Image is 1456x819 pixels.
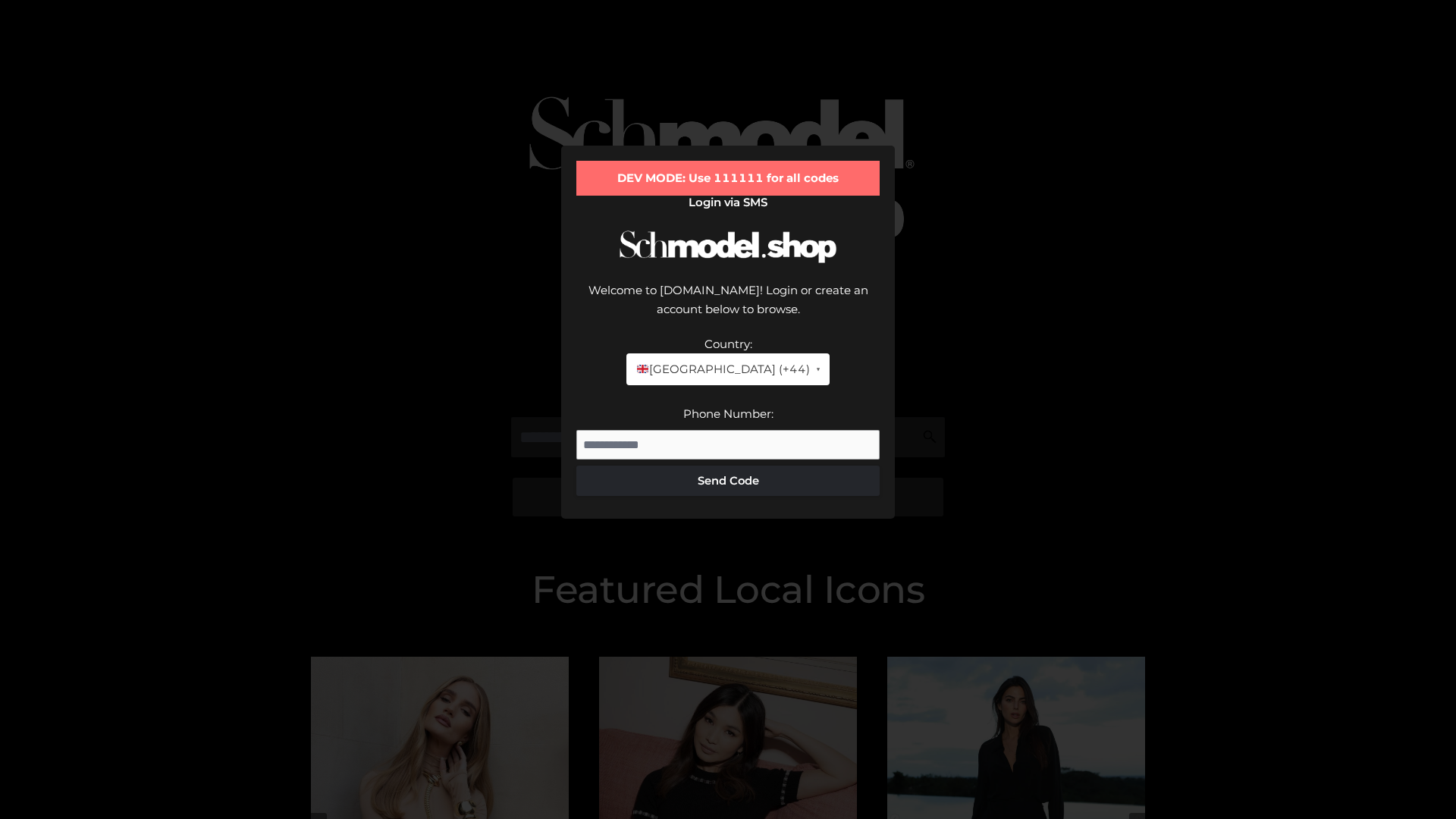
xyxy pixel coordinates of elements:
label: Country: [704,337,752,351]
button: Send Code [576,466,880,496]
label: Phone Number: [683,406,773,421]
img: 🇬🇧 [637,363,648,375]
div: Welcome to [DOMAIN_NAME]! Login or create an account below to browse. [576,281,880,334]
span: [GEOGRAPHIC_DATA] (+44) [635,359,809,379]
div: DEV MODE: Use 111111 for all codes [576,161,880,196]
img: Schmodel Logo [614,217,842,277]
h2: Login via SMS [576,196,880,209]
